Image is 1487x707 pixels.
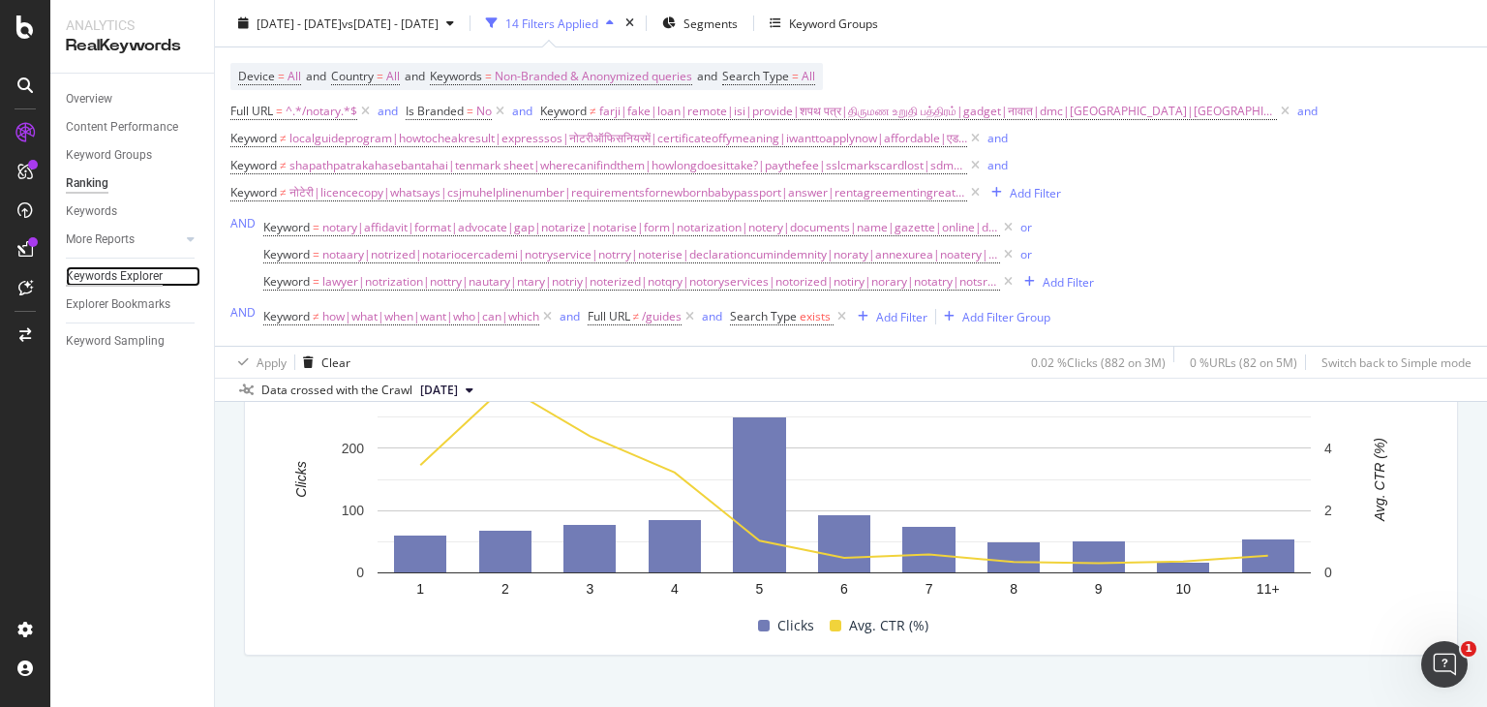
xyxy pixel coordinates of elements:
span: /guides [642,303,682,330]
button: or [1020,218,1032,236]
span: Keyword [540,103,587,119]
div: Clear [321,353,350,370]
button: [DATE] [412,379,481,402]
span: Is Branded [406,103,464,119]
span: = [276,103,283,119]
div: Add Filter [876,308,927,324]
text: 8 [1010,581,1017,597]
span: Device [238,68,275,84]
span: नोटेरी|licencecopy|whatsays|csjmuhelplinenumber|requirementsfornewbornbabypassport|answer|rentagr... [289,179,967,206]
span: Search Type [730,308,797,324]
div: 0 % URLs ( 82 on 5M ) [1190,353,1297,370]
a: Keyword Sampling [66,331,200,352]
div: and [702,308,722,324]
span: = [377,68,383,84]
text: 10 [1175,581,1191,597]
text: 7 [926,581,933,597]
div: Ranking [66,173,108,194]
span: All [802,63,815,90]
button: 14 Filters Applied [478,8,622,39]
span: All [288,63,301,90]
span: ≠ [633,308,640,324]
div: Add Filter [1010,184,1061,200]
div: Content Performance [66,117,178,138]
text: 2 [501,581,509,597]
a: Keyword Groups [66,145,200,166]
div: AND [230,215,256,231]
span: = [467,103,473,119]
button: Keyword Groups [762,8,886,39]
span: All [386,63,400,90]
a: Explorer Bookmarks [66,294,200,315]
span: Keyword [230,157,277,173]
button: and [512,102,532,120]
text: 11+ [1257,581,1280,597]
button: and [1297,102,1318,120]
span: vs [DATE] - [DATE] [342,15,439,31]
div: Data crossed with the Crawl [261,382,412,399]
div: Keywords [66,201,117,222]
div: Explorer Bookmarks [66,294,170,315]
button: and [987,156,1008,174]
div: Apply [257,353,287,370]
button: Add Filter [850,305,927,328]
button: Segments [654,8,745,39]
span: shapathpatrakahasebantahai|tenmark sheet|wherecanifindthem|howlongdoesittake?|paythefee|sslcmarks... [289,152,967,179]
a: Keywords Explorer [66,266,200,287]
div: and [987,130,1008,146]
div: and [987,157,1008,173]
text: 200 [342,441,365,456]
button: and [702,307,722,325]
span: ^.*/notary.*$ [286,98,357,125]
span: and [405,68,425,84]
a: Overview [66,89,200,109]
button: and [560,307,580,325]
iframe: Intercom live chat [1421,641,1468,688]
span: Keyword [230,184,277,200]
div: AND [230,304,256,321]
button: or [1020,245,1032,263]
button: Switch back to Simple mode [1314,347,1472,378]
button: AND [230,214,256,232]
div: 0.02 % Clicks ( 882 on 3M ) [1031,353,1166,370]
span: = [313,219,319,235]
text: 0 [1324,566,1332,581]
div: Analytics [66,15,198,35]
span: Keyword [263,219,310,235]
span: lawyer|notrization|nottry|nautary|ntary|notriy|noterized|notqry|notoryservices|notorized|notiry|n... [322,268,1000,295]
span: ≠ [313,308,319,324]
div: RealKeywords [66,35,198,57]
span: Keyword [263,246,310,262]
span: and [697,68,717,84]
span: = [313,246,319,262]
span: Full URL [588,308,630,324]
span: ≠ [590,103,596,119]
span: how|what|when|want|who|can|which [322,303,539,330]
span: ≠ [280,157,287,173]
span: Non-Branded & Anonymized queries [495,63,692,90]
text: 6 [840,581,848,597]
span: localguideprogram|howtocheakresult|expresssos|नोटरीऑफिसनियरमें|certificateoffymeaning|iwanttoappl... [289,125,967,152]
div: and [1297,103,1318,119]
button: Clear [295,347,350,378]
span: No [476,98,492,125]
span: notaary|notrized|notariocercademi|notryservice|notrry|noterise|declarationcumindemnity|noraty|ann... [322,241,1000,268]
text: 1 [416,581,424,597]
a: Keywords [66,201,200,222]
span: ≠ [280,184,287,200]
div: 14 Filters Applied [505,15,598,31]
text: 4 [1324,441,1332,456]
button: Add Filter [984,181,1061,204]
button: and [378,102,398,120]
span: Country [331,68,374,84]
span: Avg. CTR (%) [849,614,928,637]
text: Clicks [293,462,309,498]
span: Full URL [230,103,273,119]
svg: A chart. [260,376,1427,611]
span: Segments [683,15,738,31]
button: Apply [230,347,287,378]
text: 5 [756,581,764,597]
span: 1 [1461,641,1476,657]
span: Keywords [430,68,482,84]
